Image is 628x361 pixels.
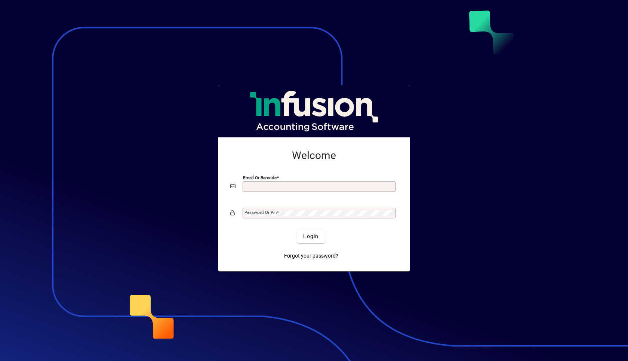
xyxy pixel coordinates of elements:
a: Forgot your password? [281,249,341,262]
mat-label: Password or Pin [244,210,277,215]
span: Forgot your password? [284,252,338,260]
span: Login [303,233,318,240]
mat-label: Email or Barcode [243,175,277,180]
h2: Welcome [230,149,398,162]
button: Login [297,230,324,243]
